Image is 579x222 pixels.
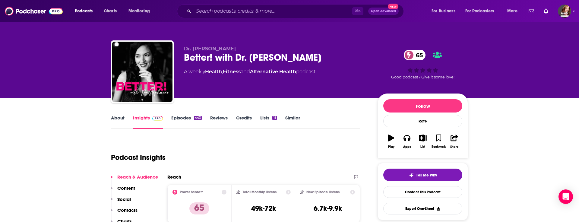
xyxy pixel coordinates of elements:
[415,131,431,152] button: List
[71,6,100,16] button: open menu
[404,50,426,60] a: 65
[128,7,150,15] span: Monitoring
[409,173,414,178] img: tell me why sparkle
[183,4,410,18] div: Search podcasts, credits, & more...
[111,185,135,196] button: Content
[558,5,571,18] img: User Profile
[104,7,117,15] span: Charts
[383,115,462,127] div: Rate
[194,6,352,16] input: Search podcasts, credits, & more...
[541,6,551,16] a: Show notifications dropdown
[184,68,315,75] div: A weekly podcast
[383,169,462,181] button: tell me why sparkleTell Me Why
[432,145,446,149] div: Bookmark
[388,4,399,9] span: New
[507,7,517,15] span: More
[272,116,277,120] div: 11
[5,5,63,17] img: Podchaser - Follow, Share and Rate Podcasts
[100,6,120,16] a: Charts
[383,186,462,198] a: Contact This Podcast
[391,75,454,79] span: Good podcast? Give it some love!
[314,204,342,213] h3: 6.7k-9.9k
[133,115,163,129] a: InsightsPodchaser Pro
[503,6,525,16] button: open menu
[111,115,125,129] a: About
[184,46,236,52] span: Dr. [PERSON_NAME]
[210,115,228,129] a: Reviews
[465,7,494,15] span: For Podcasters
[378,46,468,83] div: 65Good podcast? Give it some love!
[111,153,166,162] h1: Podcast Insights
[250,69,296,75] a: Alternative Health
[223,69,241,75] a: Fitness
[152,116,163,121] img: Podchaser Pro
[171,115,202,129] a: Episodes443
[388,145,394,149] div: Play
[124,6,158,16] button: open menu
[450,145,458,149] div: Share
[241,69,250,75] span: and
[427,6,463,16] button: open menu
[399,131,415,152] button: Apps
[558,189,573,204] div: Open Intercom Messenger
[117,196,131,202] p: Social
[352,7,363,15] span: ⌘ K
[75,7,93,15] span: Podcasts
[526,6,536,16] a: Show notifications dropdown
[112,42,172,102] img: Better! with Dr. Stephanie
[117,174,158,180] p: Reach & Audience
[236,115,252,129] a: Credits
[111,196,131,208] button: Social
[383,203,462,214] button: Export One-Sheet
[285,115,300,129] a: Similar
[383,99,462,113] button: Follow
[558,5,571,18] button: Show profile menu
[251,204,276,213] h3: 49k-72k
[371,10,396,13] span: Open Advanced
[410,50,426,60] span: 65
[432,7,455,15] span: For Business
[447,131,462,152] button: Share
[383,131,399,152] button: Play
[194,116,202,120] div: 443
[260,115,277,129] a: Lists11
[117,207,138,213] p: Contacts
[205,69,222,75] a: Health
[416,173,437,178] span: Tell Me Why
[242,190,277,194] h2: Total Monthly Listens
[420,145,425,149] div: List
[461,6,503,16] button: open menu
[111,174,158,185] button: Reach & Audience
[403,145,411,149] div: Apps
[111,207,138,218] button: Contacts
[189,202,209,214] p: 65
[167,174,181,180] h2: Reach
[117,185,135,191] p: Content
[180,190,203,194] h2: Power Score™
[368,8,399,15] button: Open AdvancedNew
[431,131,446,152] button: Bookmark
[558,5,571,18] span: Logged in as pamelastevensmedia
[222,69,223,75] span: ,
[306,190,340,194] h2: New Episode Listens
